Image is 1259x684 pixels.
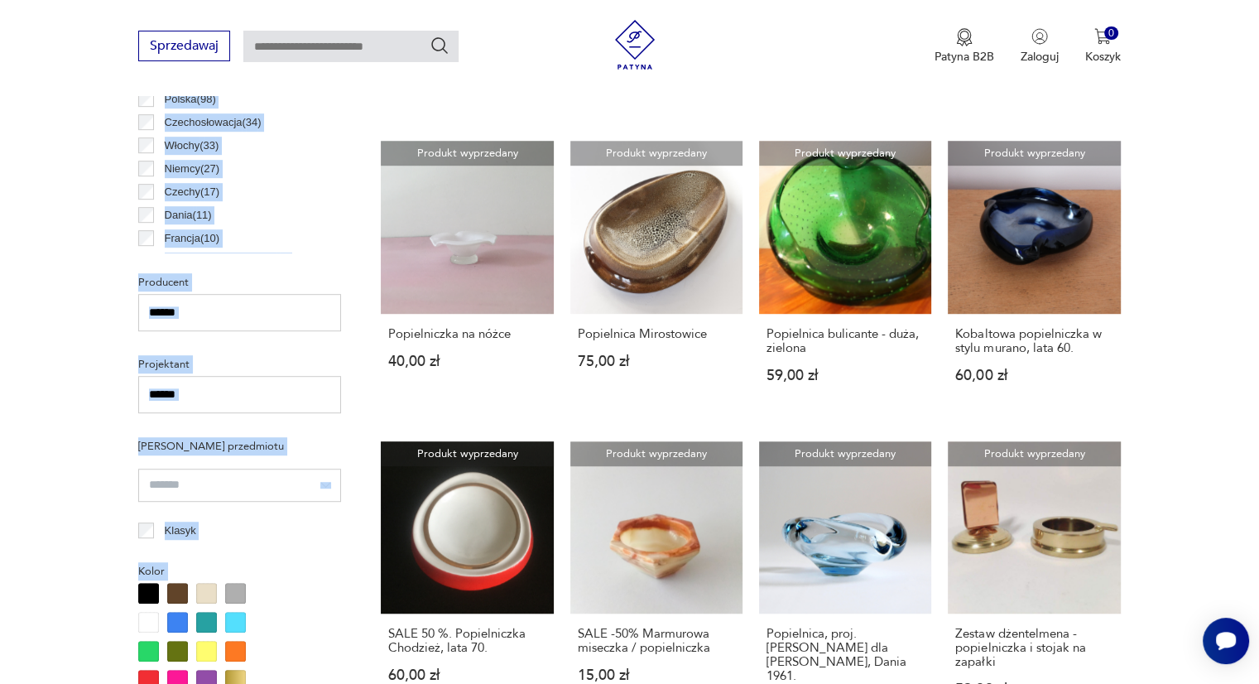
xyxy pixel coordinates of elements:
[578,627,735,655] h3: SALE -50% Marmurowa miseczka / popielniczka
[138,273,341,291] p: Producent
[165,206,212,224] p: Dania ( 11 )
[165,253,290,271] p: [GEOGRAPHIC_DATA] ( 7 )
[766,368,924,383] p: 59,00 zł
[955,627,1112,669] h3: Zestaw dżentelmena - popielniczka i stojak na zapałki
[759,141,931,414] a: Produkt wyprzedanyPopielnica bulicante - duża, zielonaPopielnica bulicante - duża, zielona59,00 zł
[956,28,973,46] img: Ikona medalu
[610,20,660,70] img: Patyna - sklep z meblami i dekoracjami vintage
[165,90,216,108] p: Polska ( 98 )
[165,183,220,201] p: Czechy ( 17 )
[430,36,449,55] button: Szukaj
[138,355,341,373] p: Projektant
[766,627,924,683] h3: Popielnica, proj. [PERSON_NAME] dla [PERSON_NAME], Dania 1961.
[165,113,262,132] p: Czechosłowacja ( 34 )
[138,437,341,455] p: [PERSON_NAME] przedmiotu
[1085,28,1121,65] button: 0Koszyk
[935,28,994,65] a: Ikona medaluPatyna B2B
[1085,49,1121,65] p: Koszyk
[935,49,994,65] p: Patyna B2B
[165,229,220,248] p: Francja ( 10 )
[388,327,545,341] h3: Popielniczka na nóżce
[388,668,545,682] p: 60,00 zł
[948,141,1120,414] a: Produkt wyprzedanyKobaltowa popielniczka w stylu murano, lata 60.Kobaltowa popielniczka w stylu m...
[1021,49,1059,65] p: Zaloguj
[570,141,742,414] a: Produkt wyprzedanyPopielnica MirostowicePopielnica Mirostowice75,00 zł
[388,627,545,655] h3: SALE 50 %. Popielniczka Chodzież, lata 70.
[1031,28,1048,45] img: Ikonka użytkownika
[578,354,735,368] p: 75,00 zł
[165,522,196,540] p: Klasyk
[165,160,220,178] p: Niemcy ( 27 )
[165,137,219,155] p: Włochy ( 33 )
[138,31,230,61] button: Sprzedawaj
[1021,28,1059,65] button: Zaloguj
[1203,618,1249,664] iframe: Smartsupp widget button
[138,562,341,580] p: Kolor
[955,368,1112,383] p: 60,00 zł
[935,28,994,65] button: Patyna B2B
[388,354,545,368] p: 40,00 zł
[1104,26,1118,41] div: 0
[578,327,735,341] h3: Popielnica Mirostowice
[578,668,735,682] p: 15,00 zł
[138,41,230,53] a: Sprzedawaj
[955,327,1112,355] h3: Kobaltowa popielniczka w stylu murano, lata 60.
[1094,28,1111,45] img: Ikona koszyka
[381,141,553,414] a: Produkt wyprzedanyPopielniczka na nóżcePopielniczka na nóżce40,00 zł
[766,327,924,355] h3: Popielnica bulicante - duża, zielona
